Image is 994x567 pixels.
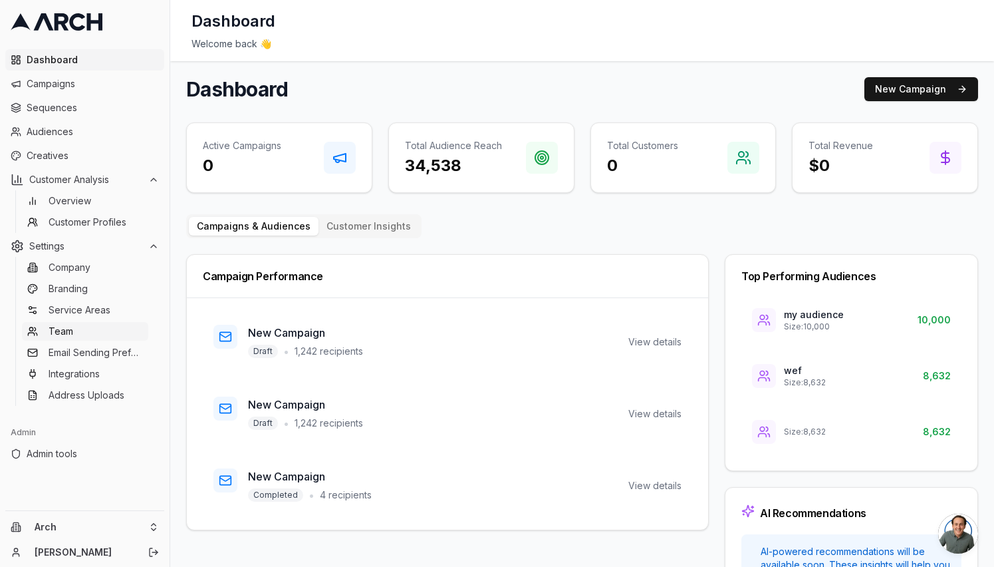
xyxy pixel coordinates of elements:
[22,343,148,362] a: Email Sending Preferences
[784,308,844,321] p: my audience
[5,121,164,142] a: Audiences
[784,321,844,332] p: Size: 10,000
[248,325,363,341] h3: New Campaign
[784,427,826,437] p: Size: 8,632
[295,345,363,358] span: 1,242 recipients
[203,155,281,176] h3: 0
[918,313,951,327] span: 10,000
[628,407,682,421] div: View details
[22,301,148,319] a: Service Areas
[191,37,973,51] div: Welcome back 👋
[923,369,951,383] span: 8,632
[27,53,159,67] span: Dashboard
[189,217,318,236] button: Campaigns & Audiences
[22,322,148,341] a: Team
[283,415,289,431] span: •
[248,345,278,358] span: Draft
[35,521,143,533] span: Arch
[29,173,143,186] span: Customer Analysis
[5,169,164,190] button: Customer Analysis
[760,508,866,518] div: AI Recommendations
[248,469,372,484] h3: New Campaign
[628,335,682,349] div: View details
[628,479,682,492] div: View details
[5,49,164,71] a: Dashboard
[49,389,124,402] span: Address Uploads
[22,386,148,405] a: Address Uploads
[144,543,163,562] button: Log out
[607,139,678,152] p: Total Customers
[49,303,110,317] span: Service Areas
[248,488,303,502] span: Completed
[295,417,363,430] span: 1,242 recipients
[191,11,275,32] h1: Dashboard
[49,194,91,208] span: Overview
[318,217,419,236] button: Customer Insights
[923,425,951,439] span: 8,632
[5,422,164,443] div: Admin
[5,145,164,166] a: Creatives
[27,101,159,114] span: Sequences
[27,149,159,162] span: Creatives
[203,139,281,152] p: Active Campaigns
[35,546,134,559] a: [PERSON_NAME]
[5,443,164,465] a: Admin tools
[5,97,164,118] a: Sequences
[49,325,73,338] span: Team
[49,346,143,359] span: Email Sending Preferences
[405,155,502,176] h3: 34,538
[607,155,678,176] h3: 0
[203,271,692,282] div: Campaign Performance
[22,280,148,298] a: Branding
[22,258,148,277] a: Company
[248,397,363,413] h3: New Campaign
[5,73,164,94] a: Campaigns
[405,139,502,152] p: Total Audience Reach
[49,282,88,295] span: Branding
[5,516,164,538] button: Arch
[49,261,90,274] span: Company
[22,213,148,232] a: Customer Profiles
[186,77,288,101] h1: Dashboard
[808,139,873,152] p: Total Revenue
[808,155,873,176] h3: $0
[784,377,826,388] p: Size: 8,632
[49,367,100,381] span: Integrations
[741,271,961,282] div: Top Performing Audiences
[29,240,143,253] span: Settings
[5,236,164,257] button: Settings
[248,417,278,430] span: Draft
[27,447,159,461] span: Admin tools
[938,514,978,554] a: Open chat
[22,192,148,210] a: Overview
[320,488,372,502] span: 4 recipients
[27,77,159,91] span: Campaigns
[309,487,314,503] span: •
[864,77,978,101] button: New Campaign
[22,365,148,383] a: Integrations
[49,216,126,229] span: Customer Profiles
[784,364,826,377] p: wef
[27,125,159,138] span: Audiences
[283,343,289,359] span: •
